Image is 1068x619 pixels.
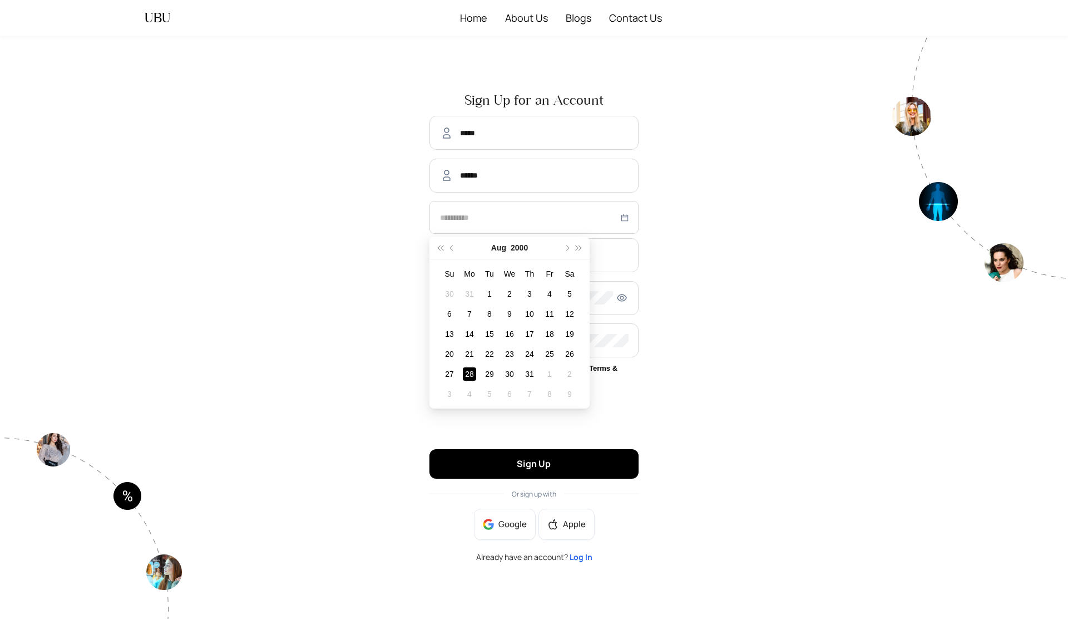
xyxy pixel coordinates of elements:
[523,287,536,301] div: 3
[459,284,479,304] td: 2000-07-31
[500,284,520,304] td: 2000-08-02
[563,287,576,301] div: 5
[573,237,585,259] button: super-next-year
[547,519,558,530] span: apple
[479,324,500,344] td: 2000-08-15
[523,387,536,401] div: 7
[439,284,459,304] td: 2000-07-30
[560,264,580,284] th: Sa
[543,307,556,321] div: 11
[459,384,479,404] td: 2000-09-04
[503,347,516,361] div: 23
[560,384,580,404] td: 2000-09-09
[540,304,560,324] td: 2000-08-11
[520,304,540,324] td: 2000-08-10
[560,344,580,364] td: 2000-08-26
[560,324,580,344] td: 2000-08-19
[523,347,536,361] div: 24
[543,367,556,381] div: 1
[560,304,580,324] td: 2000-08-12
[439,304,459,324] td: 2000-08-06
[479,384,500,404] td: 2000-09-05
[491,237,506,259] button: month panel
[500,264,520,284] th: We
[560,284,580,304] td: 2000-08-05
[429,94,639,107] span: Sign Up for an Account
[479,344,500,364] td: 2000-08-22
[615,293,629,303] span: eye
[446,237,458,259] button: prev-year
[474,509,536,540] button: Google
[443,170,451,181] img: AmD6MHys3HMLAAAAABJRU5ErkJggg==
[479,284,500,304] td: 2000-08-01
[523,307,536,321] div: 10
[463,307,476,321] div: 7
[500,304,520,324] td: 2000-08-09
[439,384,459,404] td: 2000-09-03
[443,387,456,401] div: 3
[429,397,599,440] iframe: reCAPTCHA
[479,304,500,324] td: 2000-08-08
[563,518,586,530] span: Apple
[563,347,576,361] div: 26
[563,307,576,321] div: 12
[520,324,540,344] td: 2000-08-17
[443,127,451,139] img: AmD6MHys3HMLAAAAABJRU5ErkJggg==
[459,364,479,384] td: 2000-08-28
[540,384,560,404] td: 2000-09-08
[540,284,560,304] td: 2000-08-04
[463,367,476,381] div: 28
[563,387,576,401] div: 9
[459,304,479,324] td: 2000-08-07
[443,287,456,301] div: 30
[439,344,459,364] td: 2000-08-20
[439,364,459,384] td: 2000-08-27
[479,264,500,284] th: Tu
[538,509,595,540] button: appleApple
[483,327,496,341] div: 15
[540,324,560,344] td: 2000-08-18
[540,364,560,384] td: 2000-09-01
[540,264,560,284] th: Fr
[543,327,556,341] div: 18
[459,264,479,284] th: Mo
[560,364,580,384] td: 2000-09-02
[523,327,536,341] div: 17
[463,347,476,361] div: 21
[503,307,516,321] div: 9
[520,384,540,404] td: 2000-09-07
[503,387,516,401] div: 6
[483,307,496,321] div: 8
[500,324,520,344] td: 2000-08-16
[560,237,572,259] button: next-year
[563,367,576,381] div: 2
[463,387,476,401] div: 4
[543,287,556,301] div: 4
[511,237,528,259] button: year panel
[563,327,576,341] div: 19
[483,367,496,381] div: 29
[476,553,592,561] span: Already have an account?
[570,552,592,562] a: Log In
[512,489,556,499] span: Or sign up with
[520,284,540,304] td: 2000-08-03
[459,324,479,344] td: 2000-08-14
[463,287,476,301] div: 31
[500,344,520,364] td: 2000-08-23
[503,367,516,381] div: 30
[479,364,500,384] td: 2000-08-29
[439,264,459,284] th: Su
[498,518,527,530] span: Google
[483,519,494,530] img: google-BnAmSPDJ.png
[483,347,496,361] div: 22
[443,367,456,381] div: 27
[443,307,456,321] div: 6
[459,344,479,364] td: 2000-08-21
[517,458,551,470] span: Sign Up
[520,364,540,384] td: 2000-08-31
[520,264,540,284] th: Th
[443,347,456,361] div: 20
[463,327,476,341] div: 14
[520,344,540,364] td: 2000-08-24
